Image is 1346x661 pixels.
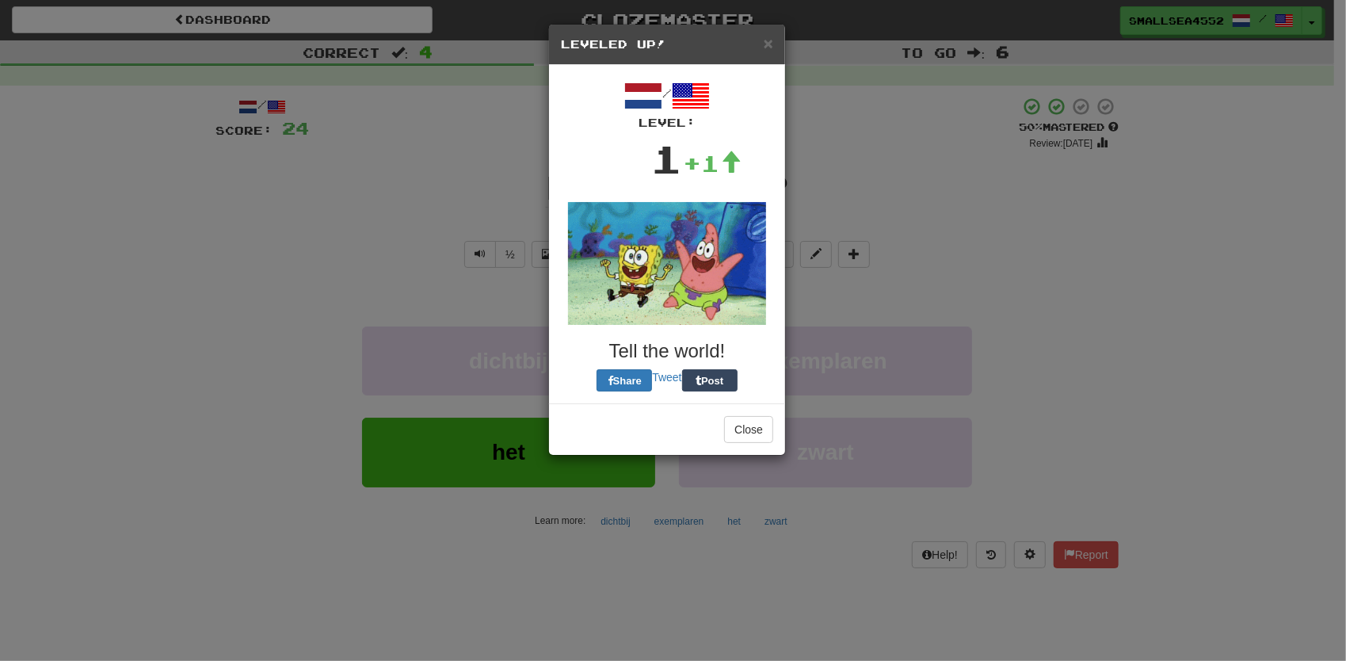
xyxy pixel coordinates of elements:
[568,202,766,325] img: spongebob-53e4afb176f15ec50bbd25504a55505dc7932d5912ae3779acb110eb58d89fe3.gif
[561,36,773,52] h5: Leveled Up!
[724,416,773,443] button: Close
[561,341,773,361] h3: Tell the world!
[651,131,684,186] div: 1
[652,371,681,384] a: Tweet
[561,77,773,131] div: /
[764,35,773,52] button: Close
[684,147,742,179] div: +1
[561,115,773,131] div: Level:
[764,34,773,52] span: ×
[682,369,738,392] button: Post
[597,369,652,392] button: Share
